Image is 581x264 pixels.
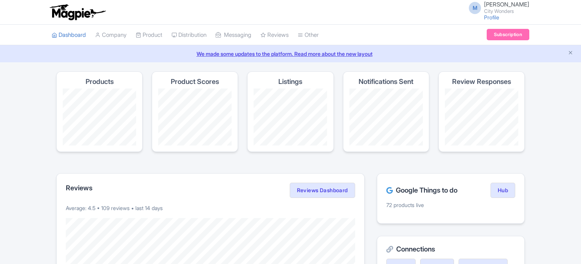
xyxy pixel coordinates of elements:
[5,50,576,58] a: We made some updates to the platform. Read more about the new layout
[487,29,529,40] a: Subscription
[484,14,499,21] a: Profile
[484,1,529,8] span: [PERSON_NAME]
[95,25,127,46] a: Company
[66,204,355,212] p: Average: 4.5 • 109 reviews • last 14 days
[171,78,219,85] h4: Product Scores
[86,78,114,85] h4: Products
[484,9,529,14] small: City Wonders
[66,184,92,192] h2: Reviews
[48,4,107,21] img: logo-ab69f6fb50320c5b225c76a69d11143b.png
[359,78,413,85] h4: Notifications Sent
[452,78,511,85] h4: Review Responses
[136,25,162,46] a: Product
[298,25,319,46] a: Other
[464,2,529,14] a: M [PERSON_NAME] City Wonders
[260,25,289,46] a: Reviews
[290,183,355,198] a: Reviews Dashboard
[386,187,457,194] h2: Google Things to do
[171,25,206,46] a: Distribution
[568,49,573,58] button: Close announcement
[52,25,86,46] a: Dashboard
[386,201,515,209] p: 72 products live
[491,183,515,198] a: Hub
[216,25,251,46] a: Messaging
[278,78,302,85] h4: Listings
[469,2,481,14] span: M
[386,245,515,253] h2: Connections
